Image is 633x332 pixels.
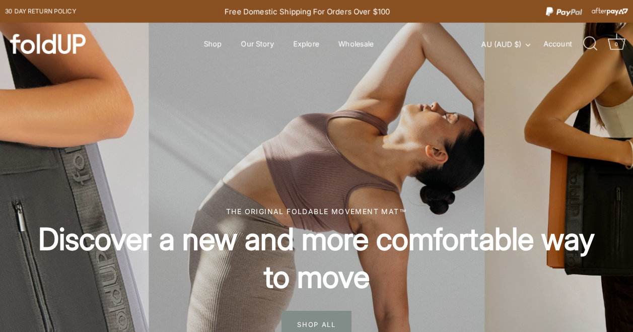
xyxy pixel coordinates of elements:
a: Shop [195,34,231,53]
button: AU (AUD $) [481,40,541,49]
a: Explore [285,34,328,53]
a: 30 day Return policy [5,6,76,18]
div: The original foldable movement mat™ [35,206,598,217]
div: 0 [611,39,621,49]
a: Cart [605,33,627,55]
a: Wholesale [330,34,383,53]
a: Account [543,38,582,50]
h2: Discover a new and more comfortable way to move [35,220,598,296]
a: Our Story [232,34,283,53]
a: Search [579,33,601,55]
a: foldUP [10,34,106,54]
img: foldUP [10,34,86,54]
div: Primary navigation [179,34,398,53]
